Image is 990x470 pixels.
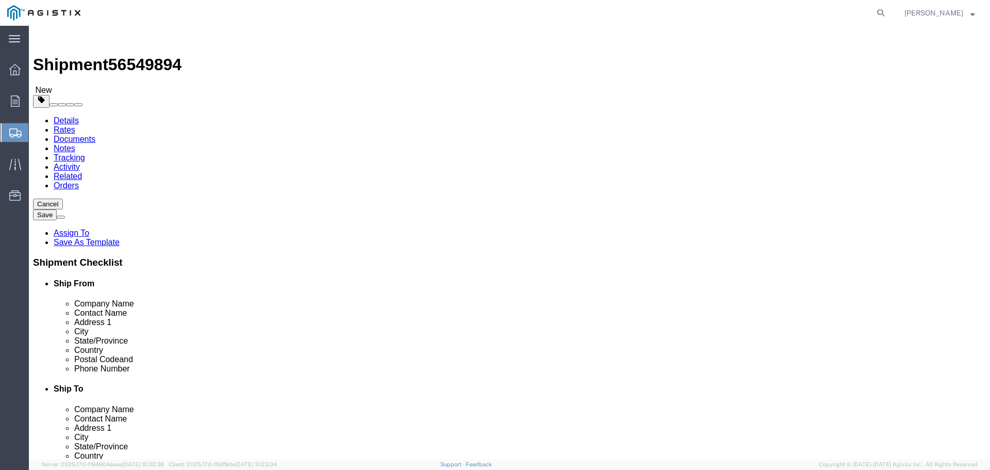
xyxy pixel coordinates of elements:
span: Francisco Palacios [904,7,963,19]
img: logo [7,5,80,21]
span: Copyright © [DATE]-[DATE] Agistix Inc., All Rights Reserved [819,460,978,469]
button: [PERSON_NAME] [904,7,976,19]
span: [DATE] 10:32:38 [122,461,164,467]
span: Client: 2025.17.0-159f9de [169,461,277,467]
span: Server: 2025.17.0-1194904eeae [41,461,164,467]
iframe: FS Legacy Container [29,26,990,459]
a: Support [440,461,466,467]
a: Feedback [466,461,492,467]
span: [DATE] 10:23:34 [235,461,277,467]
